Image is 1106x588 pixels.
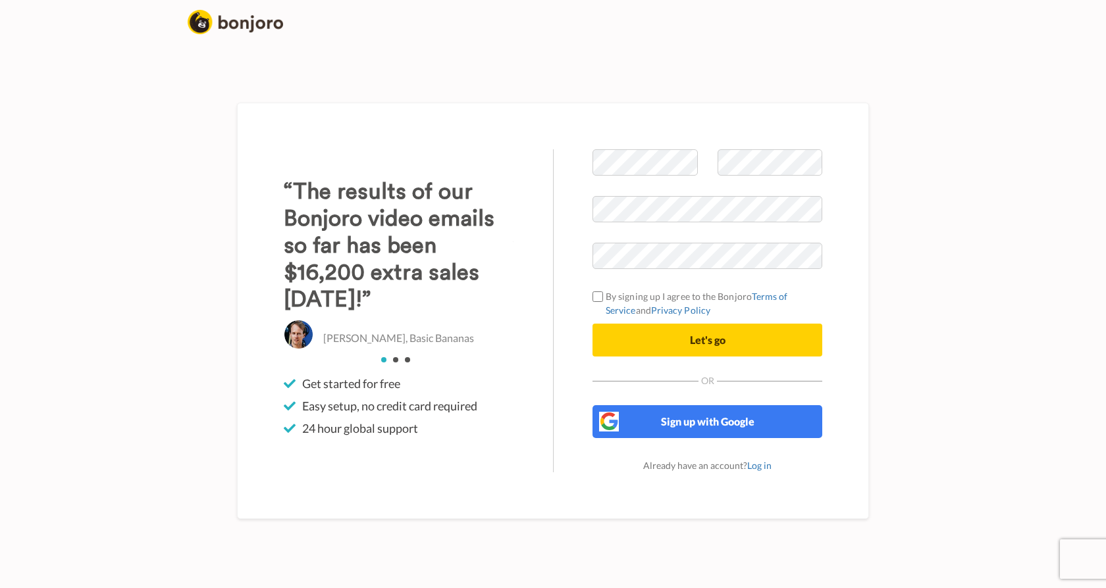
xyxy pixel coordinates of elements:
a: Terms of Service [606,291,788,316]
img: logo_full.png [188,10,283,34]
span: Get started for free [302,376,400,391]
label: By signing up I agree to the Bonjoro and [592,289,822,317]
a: Log in [747,460,772,471]
span: Sign up with Google [661,415,754,428]
input: By signing up I agree to the BonjoroTerms of ServiceandPrivacy Policy [592,291,603,302]
span: Let's go [690,333,725,346]
button: Sign up with Google [592,405,822,438]
span: Easy setup, no credit card required [302,398,477,414]
h3: “The results of our Bonjoro video emails so far has been $16,200 extra sales [DATE]!” [284,178,513,313]
p: [PERSON_NAME], Basic Bananas [323,331,474,346]
span: Or [698,376,717,385]
a: Privacy Policy [651,305,710,316]
span: 24 hour global support [302,420,418,436]
span: Already have an account? [643,460,772,471]
img: Christo Hall, Basic Bananas [284,320,313,349]
button: Let's go [592,324,822,356]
